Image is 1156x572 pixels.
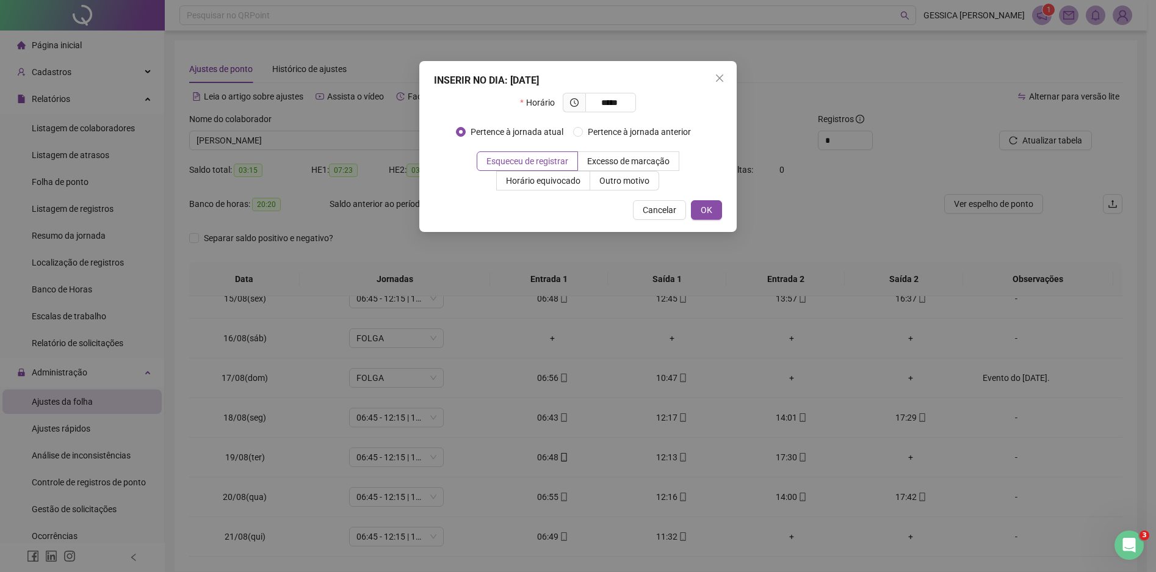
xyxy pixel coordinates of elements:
span: Pertence à jornada atual [466,125,568,139]
span: Esqueceu de registrar [486,156,568,166]
iframe: Intercom live chat [1114,530,1144,560]
button: Close [710,68,729,88]
span: close [715,73,724,83]
span: Outro motivo [599,176,649,186]
label: Horário [520,93,562,112]
span: 3 [1140,530,1149,540]
button: Cancelar [633,200,686,220]
div: INSERIR NO DIA : [DATE] [434,73,722,88]
span: Pertence à jornada anterior [583,125,696,139]
span: Cancelar [643,203,676,217]
span: OK [701,203,712,217]
button: OK [691,200,722,220]
span: clock-circle [570,98,579,107]
span: Horário equivocado [506,176,580,186]
span: Excesso de marcação [587,156,670,166]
